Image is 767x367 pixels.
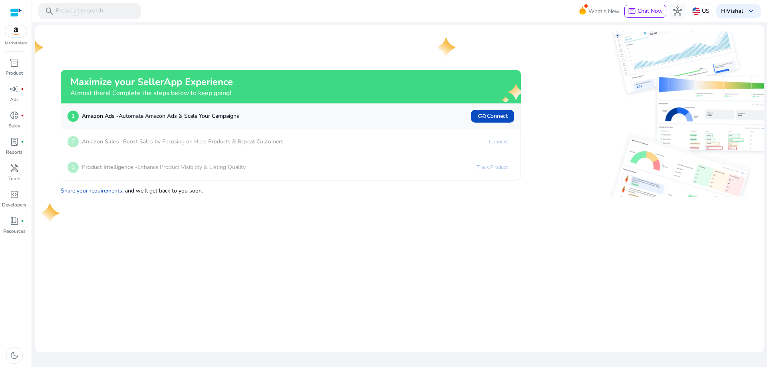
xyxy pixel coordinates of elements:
[72,7,79,16] span: /
[638,7,663,15] span: Chat Now
[68,162,79,173] p: 3
[10,163,19,173] span: handyman
[5,40,27,46] p: Marketplace
[10,96,19,103] p: Ads
[42,204,61,223] img: one-star.svg
[483,135,514,148] a: Connect
[6,149,23,156] p: Reports
[26,38,45,57] img: one-star.svg
[628,8,636,16] span: chat
[692,7,700,15] img: us.svg
[82,112,239,120] p: Automate Amazon Ads & Scale Your Campaigns
[82,163,246,171] p: Enhance Product Visibility & Listing Quality
[68,136,79,147] p: 2
[21,114,24,117] span: fiber_manual_record
[8,175,20,182] p: Tools
[21,219,24,222] span: fiber_manual_record
[727,7,743,15] b: Vishal
[588,4,620,18] span: What's New
[3,228,26,235] p: Resources
[70,89,233,97] h4: Almost there! Complete the steps below to keep going!
[10,216,19,226] span: book_4
[82,163,137,171] b: Product Intelligence -
[82,138,123,145] b: Amazon Sales -
[21,87,24,91] span: fiber_manual_record
[702,4,709,18] p: US
[2,201,26,208] p: Developers
[70,76,233,88] h2: Maximize your SellerApp Experience
[673,6,682,16] span: hub
[61,183,521,195] p: , and we'll get back to you soon.
[10,137,19,147] span: lab_profile
[477,111,508,121] span: Connect
[21,140,24,143] span: fiber_manual_record
[10,111,19,120] span: donut_small
[470,161,514,174] a: Track Product
[471,110,514,123] button: linkConnect
[8,122,20,129] p: Sales
[477,111,487,121] span: link
[68,111,79,122] p: 1
[10,58,19,67] span: inventory_2
[5,25,27,37] img: amazon.svg
[6,69,23,77] p: Product
[82,137,284,146] p: Boost Sales by Focusing on Hero Products & Repeat Customers
[721,8,743,14] p: Hi
[56,7,103,16] p: Press to search
[82,112,119,120] b: Amazon Ads -
[10,351,19,360] span: dark_mode
[746,6,756,16] span: keyboard_arrow_down
[61,187,122,194] a: Share your requirements
[10,84,19,94] span: campaign
[438,38,457,57] img: one-star.svg
[670,3,686,19] button: hub
[45,6,54,16] span: search
[624,5,666,18] button: chatChat Now
[10,190,19,199] span: code_blocks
